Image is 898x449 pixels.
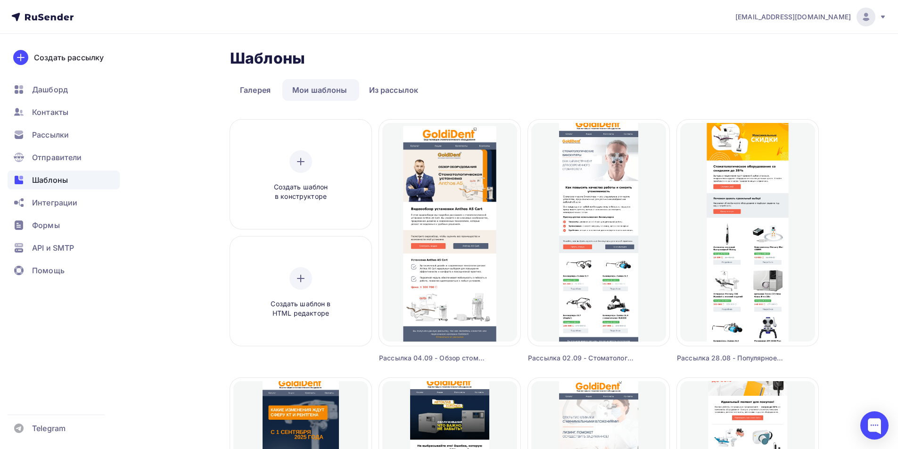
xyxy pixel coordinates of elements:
span: Формы [32,220,60,231]
a: [EMAIL_ADDRESS][DOMAIN_NAME] [735,8,887,26]
span: Шаблоны [32,174,68,186]
span: [EMAIL_ADDRESS][DOMAIN_NAME] [735,12,851,22]
span: Помощь [32,265,65,276]
span: Дашборд [32,84,68,95]
a: Контакты [8,103,120,122]
a: Из рассылок [359,79,428,101]
span: Создать шаблон в конструкторе [256,182,346,202]
span: Создать шаблон в HTML редакторе [256,299,346,318]
a: Формы [8,216,120,235]
div: Рассылка 02.09 - Стоматологические бинокуляры: важный инструмент для современного стоматолога [528,353,634,363]
span: API и SMTP [32,242,74,253]
a: Мои шаблоны [282,79,357,101]
span: Рассылки [32,129,69,140]
a: Рассылки [8,125,120,144]
h2: Шаблоны [230,49,305,68]
a: Галерея [230,79,280,101]
span: Telegram [32,423,66,434]
div: Рассылка 04.09 - Обзор стоматологической установки Anthos New A5 Cart [379,353,485,363]
span: Интеграции [32,197,77,208]
div: Рассылка 28.08 - Популярное стоматологическое оборудование [677,353,783,363]
a: Шаблоны [8,171,120,189]
a: Дашборд [8,80,120,99]
span: Контакты [32,106,68,118]
span: Отправители [32,152,82,163]
a: Отправители [8,148,120,167]
div: Создать рассылку [34,52,104,63]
